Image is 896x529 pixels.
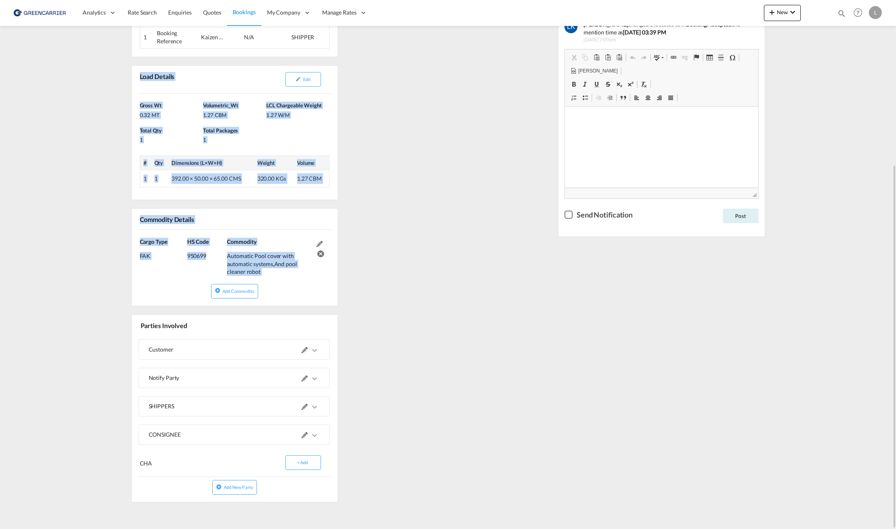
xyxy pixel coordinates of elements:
[140,246,187,260] div: FAK
[767,9,798,15] span: New
[140,102,162,109] span: Gross Wt
[591,79,602,90] a: Understreking (Ctrl+U)
[568,66,620,76] a: [PERSON_NAME]
[568,52,580,63] a: Klipp ut (Ctrl+X)
[577,210,633,220] div: Send Notification
[215,288,220,293] md-icon: icon-plus-circle
[257,175,286,182] span: 320.00 KGs
[203,9,221,16] span: Quotes
[294,156,329,170] th: Volume
[625,79,636,90] a: Hevet skrift
[642,92,654,103] a: Midtstill
[151,156,169,170] th: Qty
[568,92,580,103] a: Legg til / fjern nummerert liste
[654,92,665,103] a: Høyrejuster
[704,52,715,63] a: Tabell
[154,26,198,49] td: Booking Reference
[203,134,264,143] div: 1
[216,484,222,490] md-icon: icon-plus-circle
[715,52,727,63] a: Sett inn horisontal linje
[149,374,180,381] span: Notify Party
[310,431,319,440] md-icon: icons/ic_keyboard_arrow_right_black_24px.svg
[851,6,865,19] span: Help
[631,92,642,103] a: Venstrejuster
[310,374,319,384] md-icon: icons/ic_keyboard_arrow_right_black_24px.svg
[138,212,233,226] div: Commodity Details
[151,170,169,188] td: 1
[149,346,173,353] span: Customer
[222,288,254,294] span: Add Commodity
[310,402,319,412] md-icon: icons/ic_keyboard_arrow_right_black_24px.svg
[851,6,869,20] div: Help
[584,20,753,36] div: changed the status to In and mention time as
[565,209,633,220] md-checkbox: Checkbox No Ink
[580,79,591,90] a: Kursiv (Ctrl+I)
[604,92,616,103] a: Øk innrykk
[267,9,300,17] span: My Company
[140,156,151,170] th: #
[668,52,679,63] a: Lenke (Ctrl+K)
[187,246,225,260] div: 950699
[679,52,691,63] a: Fjern lenke
[227,238,256,245] span: Commodity
[584,36,753,43] span: [DATE] 7:09pm
[665,92,676,103] a: Blokkjuster
[638,79,650,90] a: Fjern formatering
[138,69,178,90] div: Load Details
[140,134,201,143] div: 1
[788,7,798,17] md-icon: icon-chevron-down
[627,52,638,63] a: Angre (Ctrl+Z)
[869,6,882,19] div: L
[139,318,233,332] div: Parties Involved
[614,52,625,63] a: Lim inn fra Word
[233,9,256,15] span: Bookings
[128,9,157,16] span: Rate Search
[149,403,174,410] span: SHIPPERS
[212,480,257,495] button: icon-plus-circleAdd New Party
[254,156,294,170] th: Weight
[297,175,322,182] span: 1.27 CBM
[316,249,323,255] md-icon: icon-cancel
[310,346,319,355] md-icon: icons/ic_keyboard_arrow_right_black_24px.svg
[12,4,67,22] img: e39c37208afe11efa9cb1d7a6ea7d6f5.png
[614,79,625,90] a: Senket skrift
[623,29,666,36] b: [DATE] 03:39 PM
[593,92,604,103] a: Reduser innrykk
[140,238,167,245] span: Cargo Type
[266,109,327,119] div: 1.27 W/M
[285,72,321,87] button: icon-pencilEdit
[691,52,702,63] a: Anker
[227,246,312,276] div: Automatic Pool cover with automatic systems,And pool cleaner robot
[322,9,357,17] span: Manage Rates
[168,156,254,170] th: Dimensions (L×W×H)
[591,52,602,63] a: Lim inn (Ctrl+V)
[266,102,322,109] span: LCL Chargeable Weight
[723,209,759,223] button: Post
[203,127,238,134] span: Total Packages
[618,92,629,103] a: Blokksitat
[577,68,618,75] span: [PERSON_NAME]
[652,52,666,63] a: Stavekontroll mens du skriver
[168,9,192,16] span: Enquiries
[316,241,323,247] md-icon: Edit
[224,484,253,490] span: Add New Party
[244,33,268,41] div: N/A
[565,107,758,188] iframe: Rikteksteditor, editor2
[727,52,738,63] a: Sett inn spesialtegn
[187,238,209,245] span: HS Code
[638,52,650,63] a: Gjør om (Ctrl+Y)
[602,52,614,63] a: Lim inn som ren tekst (Ctrl+Shift+V)
[203,102,238,109] span: Volumetric_Wt
[211,284,258,299] button: icon-plus-circleAdd Commodity
[140,170,151,188] td: 1
[201,33,225,41] div: Kaizen ref 22504
[288,26,329,49] td: SHIPPER
[764,5,801,21] button: icon-plus 400-fgNewicon-chevron-down
[837,9,846,18] md-icon: icon-magnify
[140,26,154,49] td: 1
[837,9,846,21] div: icon-magnify
[568,79,580,90] a: Fet (Ctrl+B)
[140,109,201,119] div: 0.32 MT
